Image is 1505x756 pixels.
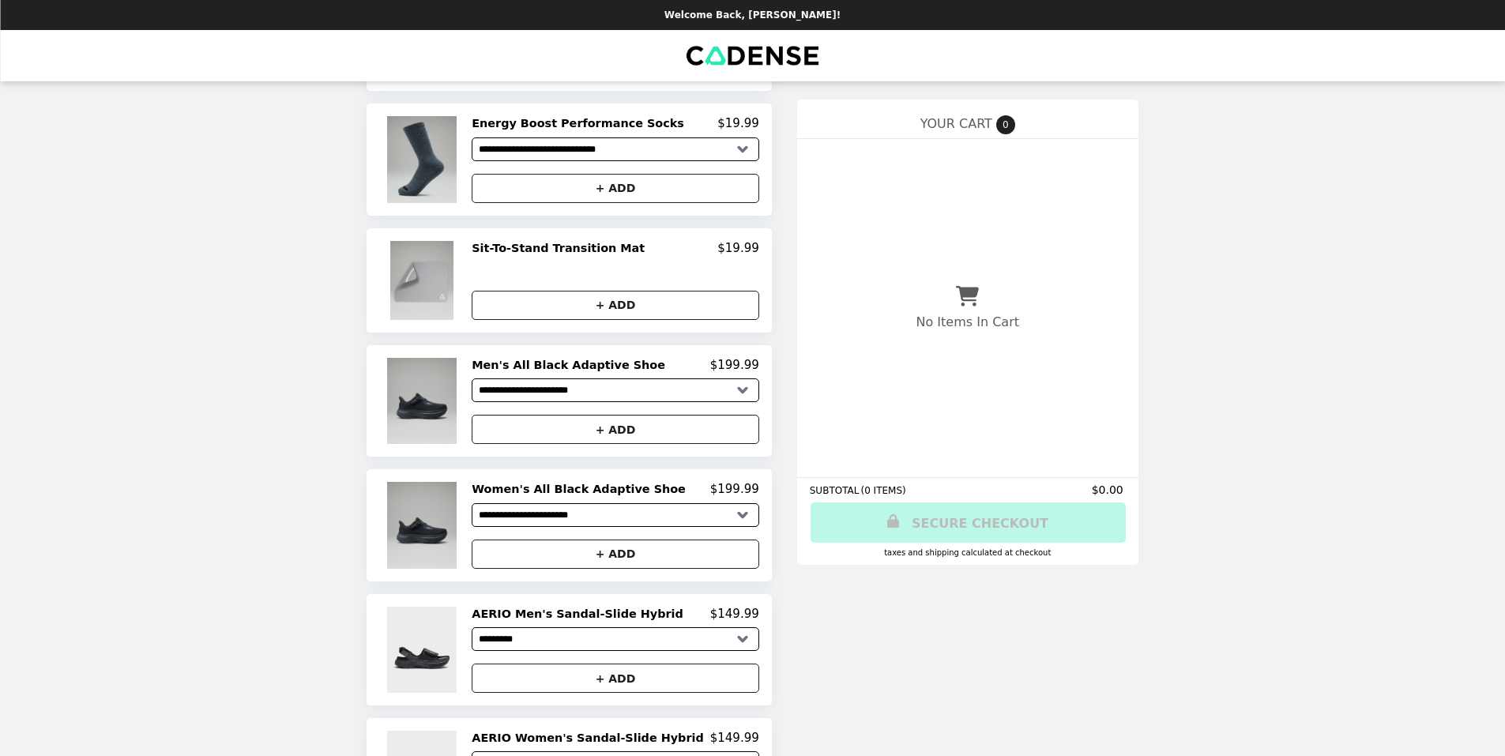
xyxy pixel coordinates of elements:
button: + ADD [472,174,759,203]
h2: AERIO Women's Sandal-Slide Hybrid [472,731,709,745]
p: $149.99 [710,731,759,745]
h2: Energy Boost Performance Socks [472,116,690,130]
span: $0.00 [1092,483,1126,496]
p: $199.99 [710,482,759,496]
select: Select a product variant [472,503,759,527]
img: Men's All Black Adaptive Shoe [387,358,461,444]
p: No Items In Cart [916,314,1019,329]
img: Energy Boost Performance Socks [387,116,461,202]
button: + ADD [472,664,759,693]
h2: Sit-To-Stand Transition Mat [472,241,651,255]
img: Brand Logo [687,39,819,72]
select: Select a product variant [472,627,759,651]
h2: Men's All Black Adaptive Shoe [472,358,672,372]
p: Welcome Back, [PERSON_NAME]! [664,9,841,21]
p: $19.99 [717,116,759,130]
img: Sit-To-Stand Transition Mat [390,241,457,320]
select: Select a product variant [472,137,759,161]
img: AERIO Men's Sandal-Slide Hybrid [387,607,461,693]
div: Taxes and Shipping calculated at checkout [810,548,1126,557]
span: YOUR CART [920,116,992,131]
button: + ADD [472,291,759,320]
h2: Women's All Black Adaptive Shoe [472,482,692,496]
button: + ADD [472,415,759,444]
button: + ADD [472,540,759,569]
p: $149.99 [710,607,759,621]
p: $19.99 [717,241,759,255]
p: $199.99 [710,358,759,372]
span: ( 0 ITEMS ) [860,485,905,496]
img: Women's All Black Adaptive Shoe [387,482,461,568]
span: 0 [996,115,1015,134]
span: SUBTOTAL [810,485,861,496]
h2: AERIO Men's Sandal-Slide Hybrid [472,607,690,621]
select: Select a product variant [472,378,759,402]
